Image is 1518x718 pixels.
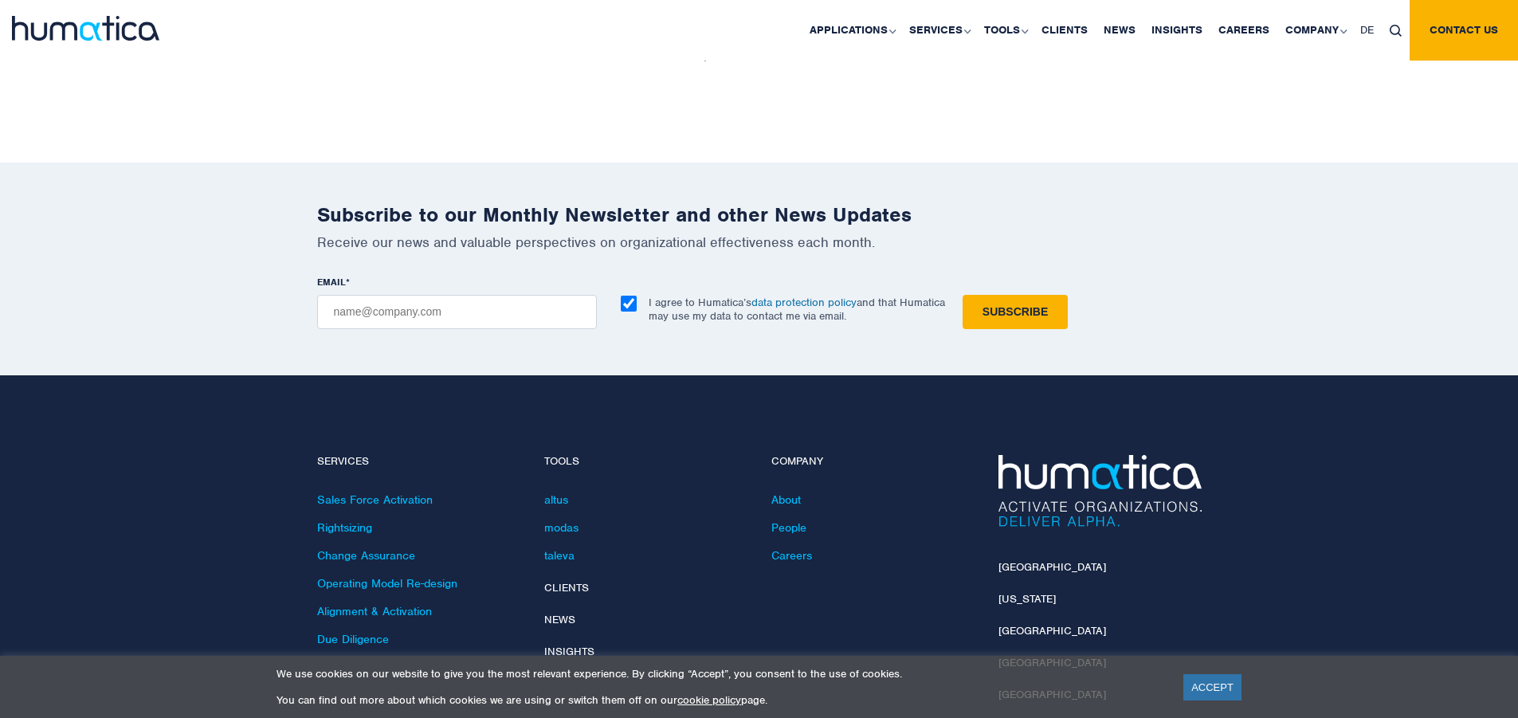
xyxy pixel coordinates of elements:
[544,613,575,626] a: News
[317,632,389,646] a: Due Diligence
[544,520,579,535] a: modas
[771,548,812,563] a: Careers
[751,296,857,309] a: data protection policy
[317,576,457,590] a: Operating Model Re-design
[998,560,1106,574] a: [GEOGRAPHIC_DATA]
[317,295,597,329] input: name@company.com
[317,548,415,563] a: Change Assurance
[317,233,1202,251] p: Receive our news and valuable perspectives on organizational effectiveness each month.
[1390,25,1402,37] img: search_icon
[317,492,433,507] a: Sales Force Activation
[771,492,801,507] a: About
[621,296,637,312] input: I agree to Humatica’sdata protection policyand that Humatica may use my data to contact me via em...
[317,455,520,469] h4: Services
[677,693,741,707] a: cookie policy
[649,296,945,323] p: I agree to Humatica’s and that Humatica may use my data to contact me via email.
[544,581,589,594] a: Clients
[317,604,432,618] a: Alignment & Activation
[544,548,575,563] a: taleva
[771,455,975,469] h4: Company
[771,520,806,535] a: People
[317,276,346,288] span: EMAIL
[544,492,568,507] a: altus
[998,592,1056,606] a: [US_STATE]
[277,693,1163,707] p: You can find out more about which cookies we are using or switch them off on our page.
[963,295,1068,329] input: Subscribe
[544,645,594,658] a: Insights
[998,624,1106,638] a: [GEOGRAPHIC_DATA]
[317,202,1202,227] h2: Subscribe to our Monthly Newsletter and other News Updates
[1360,23,1374,37] span: DE
[544,455,747,469] h4: Tools
[317,520,372,535] a: Rightsizing
[998,455,1202,527] img: Humatica
[277,667,1163,681] p: We use cookies on our website to give you the most relevant experience. By clicking “Accept”, you...
[1183,674,1241,700] a: ACCEPT
[12,16,159,41] img: logo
